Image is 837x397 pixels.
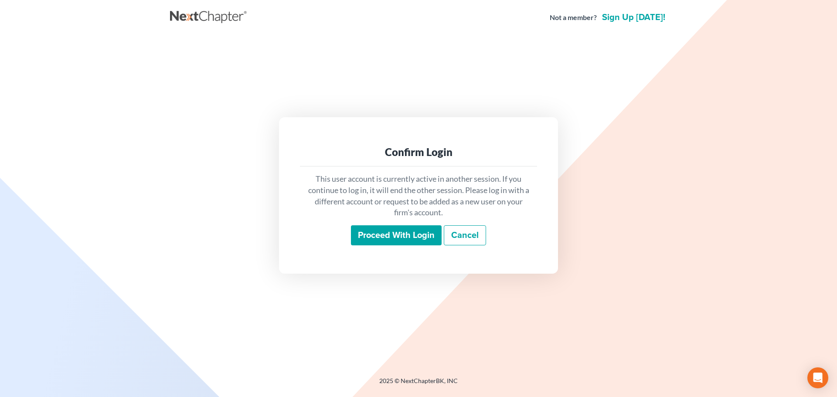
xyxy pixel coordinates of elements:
[170,377,667,392] div: 2025 © NextChapterBK, INC
[351,225,442,245] input: Proceed with login
[307,145,530,159] div: Confirm Login
[807,367,828,388] div: Open Intercom Messenger
[307,173,530,218] p: This user account is currently active in another session. If you continue to log in, it will end ...
[550,13,597,23] strong: Not a member?
[444,225,486,245] a: Cancel
[600,13,667,22] a: Sign up [DATE]!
